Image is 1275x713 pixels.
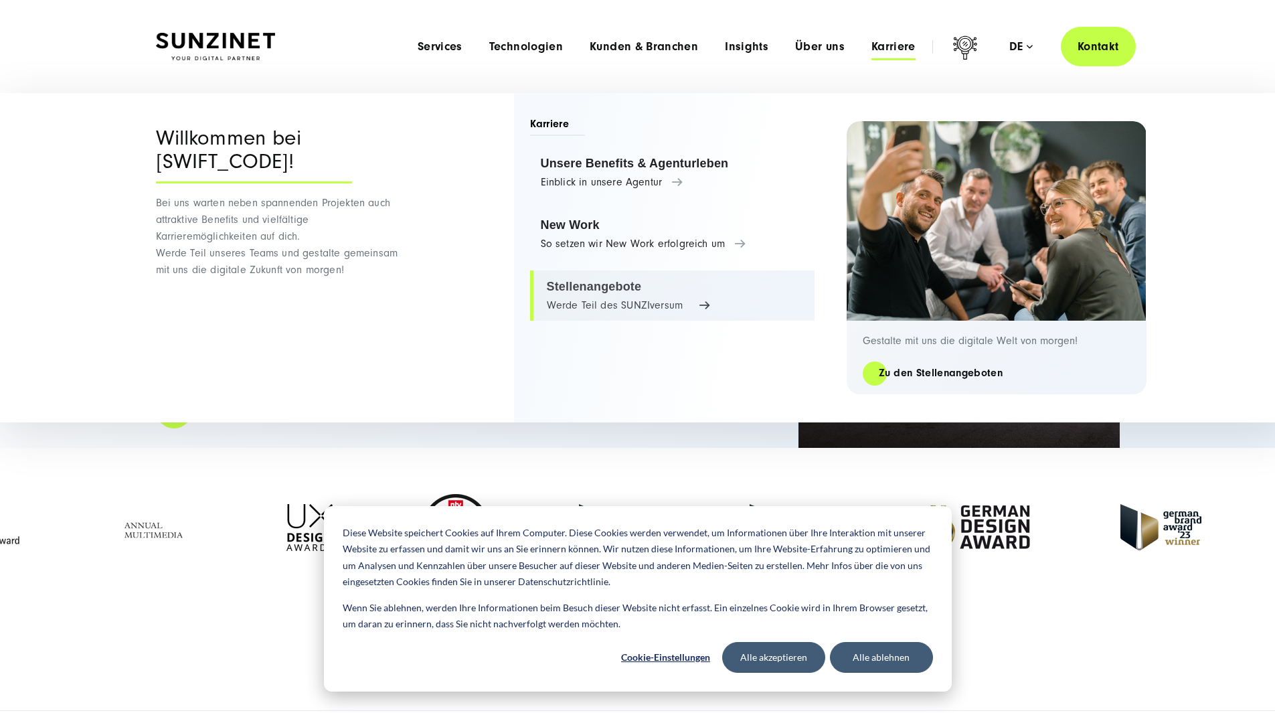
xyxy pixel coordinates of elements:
[579,504,660,550] img: German Brand Award winner 2025 - Full Service Digital Agentur SUNZINET
[1009,40,1033,54] div: de
[343,525,933,590] p: Diese Website speichert Cookies auf Ihrem Computer. Diese Cookies werden verwendet, um Informatio...
[863,366,1019,381] a: Zu den Stellenangeboten
[750,504,831,550] img: German-Brand-Award - fullservice digital agentur SUNZINET
[156,127,352,183] div: Willkommen bei [SWIFT_CODE]!
[343,600,933,633] p: Wenn Sie ablehnen, werden Ihre Informationen beim Besuch dieser Website nicht erfasst. Ein einzel...
[286,504,333,551] img: UX-Design-Awards - fullservice digital agentur SUNZINET
[324,506,952,692] div: Cookie banner
[530,147,815,198] a: Unsere Benefits & Agenturleben Einblick in unsere Agentur
[530,209,815,260] a: New Work So setzen wir New Work erfolgreich um
[795,40,845,54] a: Über uns
[530,116,586,136] span: Karriere
[725,40,768,54] a: Insights
[614,642,717,673] button: Cookie-Einstellungen
[590,40,698,54] a: Kunden & Branchen
[1061,27,1136,66] a: Kontakt
[422,494,489,561] img: Deutschlands beste Online Shops 2023 - boesner - Kunde - SUNZINET
[489,40,563,54] a: Technologien
[418,40,462,54] a: Services
[830,642,933,673] button: Alle ablehnen
[1120,504,1201,550] img: German Brand Award 2023 Winner - fullservice digital agentur SUNZINET
[156,195,407,279] p: Bei uns warten neben spannenden Projekten auch attraktive Benefits und vielfältige Karrieremöglic...
[156,33,275,61] img: SUNZINET Full Service Digital Agentur
[920,504,1031,550] img: German-Design-Award - fullservice digital agentur SUNZINET
[847,121,1146,321] img: Digitalagentur und Internetagentur SUNZINET: 2 Frauen 3 Männer, die ein Selfie machen bei
[863,334,1130,347] p: Gestalte mit uns die digitale Welt von morgen!
[871,40,916,54] a: Karriere
[722,642,825,673] button: Alle akzeptieren
[114,504,197,551] img: Full Service Digitalagentur - Annual Multimedia Awards
[530,270,815,321] a: Stellenangebote Werde Teil des SUNZIversum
